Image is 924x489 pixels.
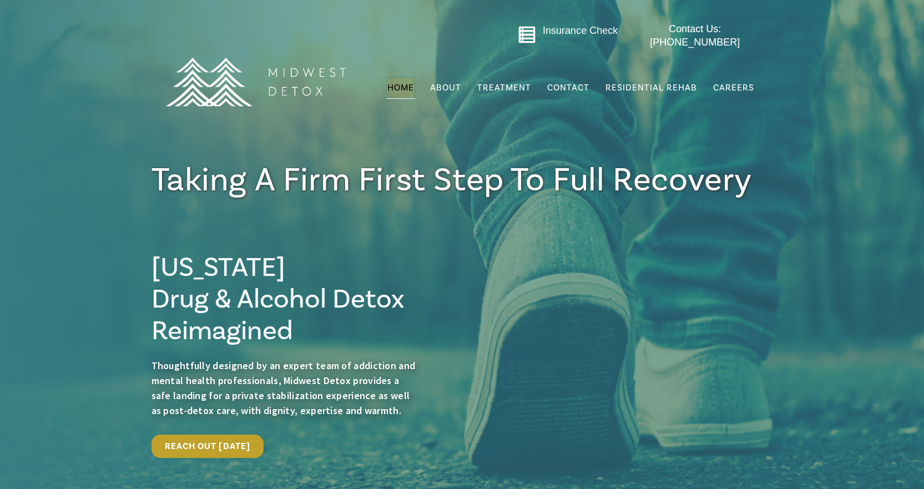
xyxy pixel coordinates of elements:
[543,25,618,36] a: Insurance Check
[605,82,697,93] span: Residential Rehab
[477,83,531,92] span: Treatment
[152,435,264,458] a: Reach Out [DATE]
[429,77,462,98] a: About
[387,82,414,93] span: Home
[158,33,352,130] img: MD Logo Horitzontal white-01 (1) (1)
[386,77,415,98] a: Home
[152,159,753,201] span: Taking a firm First Step To full Recovery
[518,26,536,48] a: Go to midwestdetox.com/message-form-page/
[712,77,755,98] a: Careers
[547,83,589,92] span: Contact
[546,77,590,98] a: Contact
[650,23,740,47] span: Contact Us: [PHONE_NUMBER]
[430,83,461,92] span: About
[165,441,251,452] span: Reach Out [DATE]
[628,23,762,49] a: Contact Us: [PHONE_NUMBER]
[152,359,416,417] span: Thoughtfully designed by an expert team of addiction and mental health professionals, Midwest Det...
[152,250,405,348] span: [US_STATE] Drug & Alcohol Detox Reimagined
[604,77,698,98] a: Residential Rehab
[713,82,754,93] span: Careers
[476,77,532,98] a: Treatment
